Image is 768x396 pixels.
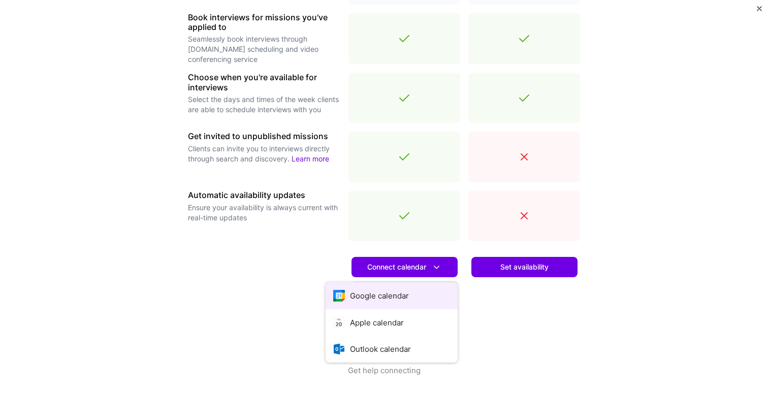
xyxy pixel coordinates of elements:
button: Get help connecting [348,365,421,396]
span: Set availability [500,262,549,272]
i: icon AppleCalendar [333,317,345,328]
p: Seamlessly book interviews through [DOMAIN_NAME] scheduling and video conferencing service [188,34,340,64]
button: Google calendar [326,282,458,309]
span: Connect calendar [367,262,442,273]
button: Apple calendar [326,309,458,336]
h3: Get invited to unpublished missions [188,131,340,141]
button: Set availability [471,257,578,277]
p: Ensure your availability is always current with real-time updates [188,203,340,223]
button: Outlook calendar [326,336,458,362]
p: Select the days and times of the week clients are able to schedule interviews with you [188,94,340,115]
h3: Choose when you're available for interviews [188,73,340,92]
p: Clients can invite you to interviews directly through search and discovery. [188,144,340,164]
button: Connect calendar [351,257,458,277]
h3: Book interviews for missions you've applied to [188,13,340,32]
a: Learn more [292,154,329,163]
a: Learn more [351,281,458,302]
button: Close [757,6,762,17]
i: icon Google [333,290,345,302]
h3: Automatic availability updates [188,190,340,200]
i: icon DownArrowWhite [431,262,442,273]
i: icon OutlookCalendar [333,343,345,355]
